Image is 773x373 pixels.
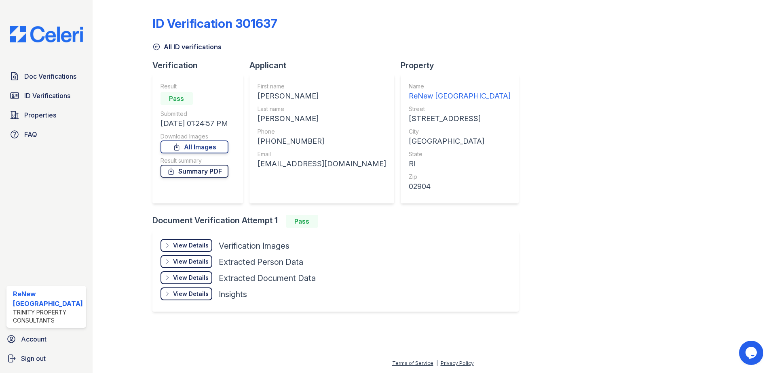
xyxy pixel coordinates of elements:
div: [PERSON_NAME] [258,90,386,102]
div: Email [258,150,386,158]
div: | [436,360,438,366]
div: ID Verification 301637 [152,16,277,31]
div: ReNew [GEOGRAPHIC_DATA] [409,90,511,102]
div: Phone [258,128,386,136]
div: Trinity Property Consultants [13,308,83,325]
a: FAQ [6,126,86,142]
div: Result [161,82,228,90]
div: Name [409,82,511,90]
a: Properties [6,107,86,123]
div: View Details [173,258,209,266]
div: Property [401,60,525,71]
div: View Details [173,274,209,282]
img: CE_Logo_Blue-a8612792a0a2168367f1c8372b55b34899dd931a85d93a1a3d3e32e68fde9ad4.png [3,26,89,42]
div: Document Verification Attempt 1 [152,215,525,228]
div: ReNew [GEOGRAPHIC_DATA] [13,289,83,308]
div: City [409,128,511,136]
a: Account [3,331,89,347]
a: All ID verifications [152,42,222,52]
span: FAQ [24,130,37,139]
a: ID Verifications [6,88,86,104]
div: View Details [173,290,209,298]
span: Doc Verifications [24,71,76,81]
a: Doc Verifications [6,68,86,84]
div: Applicant [249,60,401,71]
div: [STREET_ADDRESS] [409,113,511,124]
div: [DATE] 01:24:57 PM [161,118,228,129]
div: 02904 [409,181,511,192]
div: First name [258,82,386,90]
div: Extracted Document Data [219,272,316,284]
div: Download Images [161,132,228,140]
iframe: chat widget [739,341,765,365]
div: Pass [161,92,193,105]
div: Last name [258,105,386,113]
div: [EMAIL_ADDRESS][DOMAIN_NAME] [258,158,386,170]
div: [PERSON_NAME] [258,113,386,124]
div: Verification Images [219,240,289,251]
a: Summary PDF [161,165,228,178]
span: Properties [24,110,56,120]
a: Sign out [3,350,89,367]
div: Insights [219,289,247,300]
a: Privacy Policy [441,360,474,366]
div: RI [409,158,511,170]
a: Name ReNew [GEOGRAPHIC_DATA] [409,82,511,102]
div: State [409,150,511,158]
div: Result summary [161,157,228,165]
div: [GEOGRAPHIC_DATA] [409,136,511,147]
div: Zip [409,173,511,181]
div: Extracted Person Data [219,256,303,268]
div: Verification [152,60,249,71]
div: Submitted [161,110,228,118]
span: Account [21,334,46,344]
a: All Images [161,140,228,153]
span: ID Verifications [24,91,70,101]
div: Street [409,105,511,113]
a: Terms of Service [392,360,433,366]
div: [PHONE_NUMBER] [258,136,386,147]
span: Sign out [21,354,46,363]
div: View Details [173,241,209,249]
div: Pass [286,215,318,228]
